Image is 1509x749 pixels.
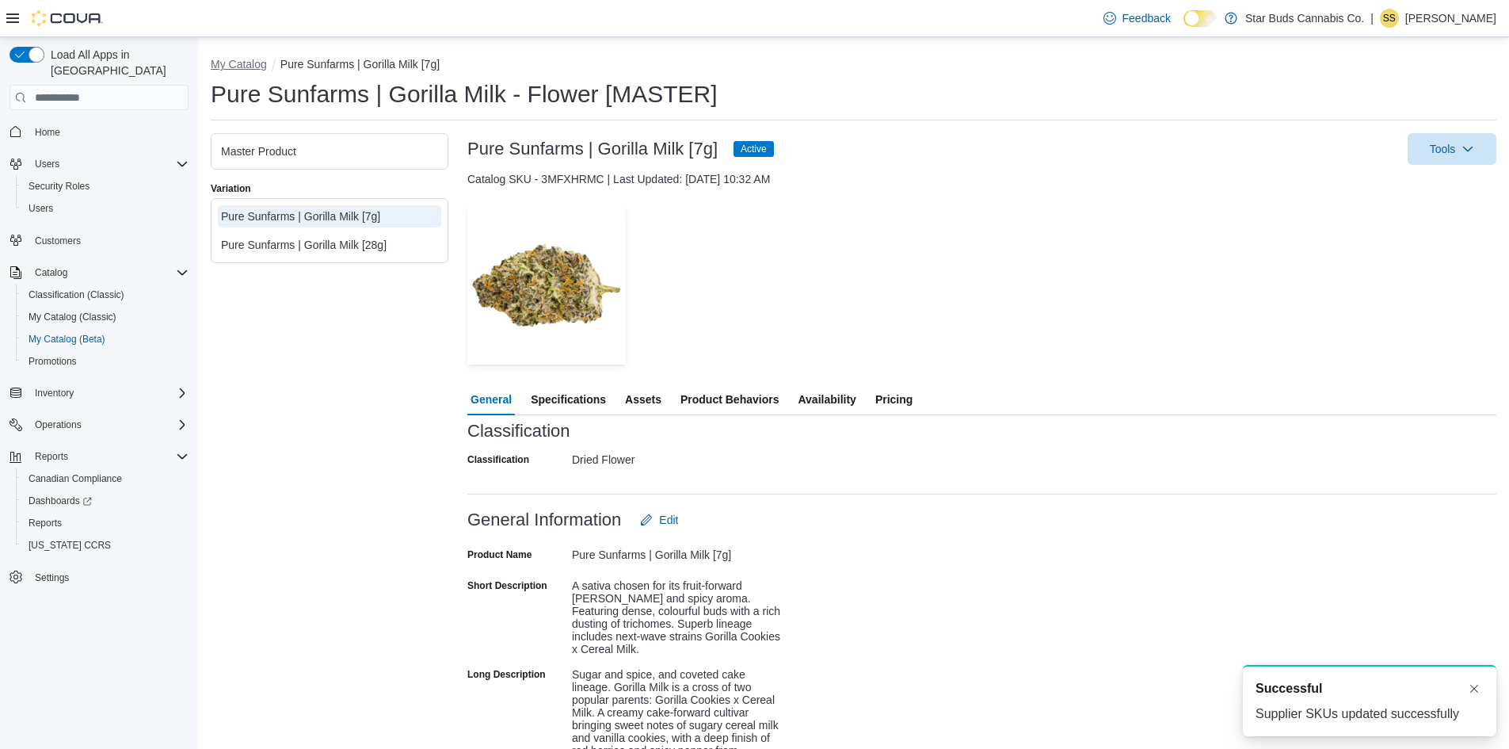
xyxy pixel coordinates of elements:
span: [US_STATE] CCRS [29,539,111,552]
img: Cova [32,10,103,26]
button: Home [3,120,195,143]
div: Master Product [221,143,438,159]
label: Product Name [467,548,532,561]
div: Pure Sunfarms | Gorilla Milk [7g] [572,542,784,561]
p: | [1370,9,1374,28]
button: Users [29,155,66,174]
button: Inventory [3,382,195,404]
span: Load All Apps in [GEOGRAPHIC_DATA] [44,47,189,78]
span: Home [29,121,189,141]
button: Operations [3,414,195,436]
span: Canadian Compliance [22,469,189,488]
span: Home [35,126,60,139]
span: Inventory [35,387,74,399]
span: Active [734,141,774,157]
button: Reports [16,512,195,534]
span: My Catalog (Classic) [29,311,116,323]
span: Reports [29,517,62,529]
div: Supplier SKUs updated successfully [1256,705,1484,724]
span: Successful [1256,679,1322,698]
a: Canadian Compliance [22,469,128,488]
button: Canadian Compliance [16,468,195,490]
span: Dashboards [29,495,92,507]
span: Security Roles [29,180,90,193]
input: Dark Mode [1183,10,1217,27]
button: [US_STATE] CCRS [16,534,195,556]
h1: Pure Sunfarms | Gorilla Milk - Flower [MASTER] [211,78,718,110]
span: Customers [35,235,81,247]
span: Feedback [1122,10,1171,26]
a: Home [29,123,67,142]
span: Operations [29,415,189,434]
button: Users [3,153,195,175]
button: My Catalog [211,58,267,71]
p: Star Buds Cannabis Co. [1245,9,1364,28]
button: Inventory [29,384,80,403]
span: Dashboards [22,491,189,510]
a: Settings [29,568,75,587]
button: My Catalog (Classic) [16,306,195,328]
div: A sativa chosen for its fruit-forward [PERSON_NAME] and spicy aroma. Featuring dense, colourful b... [572,573,784,655]
h3: Pure Sunfarms | Gorilla Milk [7g] [467,139,718,159]
button: Users [16,197,195,220]
a: Dashboards [16,490,195,512]
a: My Catalog (Classic) [22,308,123,327]
label: Long Description [467,668,546,681]
span: Reports [35,450,68,463]
span: Availability [798,384,855,415]
button: Security Roles [16,175,195,197]
button: Pure Sunfarms | Gorilla Milk [7g] [280,58,440,71]
span: Product Behaviors [680,384,779,415]
span: Classification (Classic) [29,289,124,301]
label: Classification [467,453,529,466]
h3: General Information [467,510,621,529]
button: Operations [29,415,88,434]
button: Promotions [16,350,195,373]
button: Customers [3,229,195,252]
span: SS [1383,9,1396,28]
div: Sophia Schwertl [1380,9,1399,28]
span: General [471,384,512,415]
button: Classification (Classic) [16,284,195,306]
span: Pricing [875,384,913,415]
a: Customers [29,231,87,250]
span: Active [741,142,767,156]
button: Reports [29,447,74,466]
button: Catalog [29,263,74,282]
span: Dark Mode [1183,27,1184,28]
button: Settings [3,566,195,589]
span: Security Roles [22,177,189,196]
a: My Catalog (Beta) [22,330,112,349]
a: Classification (Classic) [22,285,131,304]
button: Edit [634,504,684,536]
button: Catalog [3,262,195,284]
span: Specifications [531,384,606,415]
span: Catalog [35,266,67,279]
h3: Classification [467,422,570,441]
button: Dismiss toast [1465,679,1484,698]
a: [US_STATE] CCRS [22,536,117,555]
nav: An example of EuiBreadcrumbs [211,56,1496,75]
button: My Catalog (Beta) [16,328,195,350]
span: Users [35,158,59,170]
span: Promotions [22,352,189,371]
span: Reports [22,514,189,533]
span: Users [29,202,53,215]
div: Catalog SKU - 3MFXHRMC | Last Updated: [DATE] 10:32 AM [467,171,1496,187]
span: Operations [35,418,82,431]
a: Dashboards [22,491,98,510]
span: Canadian Compliance [29,472,122,485]
span: Settings [29,567,189,587]
div: Pure Sunfarms | Gorilla Milk [7g] [221,208,438,224]
span: Inventory [29,384,189,403]
span: My Catalog (Beta) [22,330,189,349]
span: Reports [29,447,189,466]
span: My Catalog (Classic) [22,308,189,327]
a: Reports [22,514,68,533]
nav: Complex example [10,113,189,630]
span: Catalog [29,263,189,282]
a: Users [22,199,59,218]
span: Washington CCRS [22,536,189,555]
div: Notification [1256,679,1484,698]
span: Settings [35,571,69,584]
